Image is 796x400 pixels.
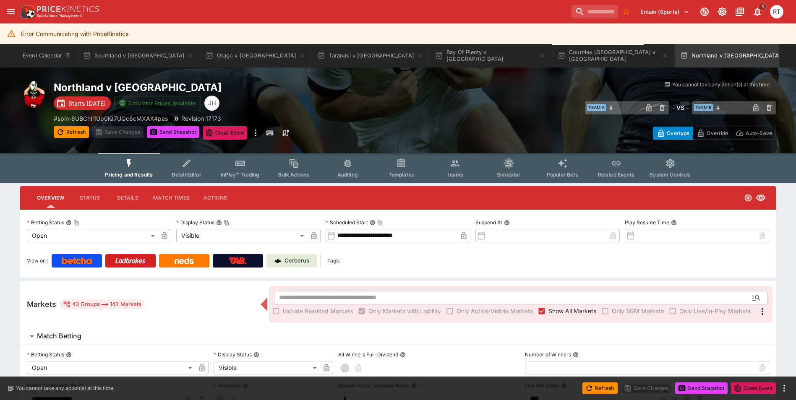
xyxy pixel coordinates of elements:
span: Auditing [337,171,358,178]
button: Send Snapshot [675,382,728,394]
button: Notifications [750,4,765,19]
button: Display StatusCopy To Clipboard [216,220,222,226]
button: Copy To Clipboard [73,220,79,226]
button: Number of Winners [573,352,579,358]
span: Team A [587,104,606,111]
button: Copy To Clipboard [377,220,383,226]
p: Betting Status [27,351,64,358]
button: more [779,383,789,393]
button: more [251,126,261,140]
p: Cerberus [284,257,309,265]
img: Sportsbook Management [37,14,82,18]
img: rugby_union.png [20,81,47,108]
span: 1 [758,3,767,11]
button: Refresh [54,126,89,138]
div: Jiahao Hao [204,96,219,111]
h6: - VS - [672,103,689,112]
button: Open [749,290,764,305]
button: Simulator Prices Available [114,96,201,110]
span: Only Markets with Liability [368,306,441,315]
h6: Match Betting [37,332,81,340]
a: Cerberus [266,254,317,268]
span: System Controls [650,171,691,178]
p: Starts [DATE] [68,99,106,108]
img: Ladbrokes [115,257,146,264]
button: Override [693,127,732,140]
button: Suspend At [504,220,510,226]
p: Copy To Clipboard [54,114,168,123]
button: Auto-Save [732,127,776,140]
p: Auto-Save [746,129,772,138]
svg: More [757,306,767,317]
div: Open [27,229,158,242]
button: Match Times [146,188,196,208]
span: Related Events [598,171,634,178]
svg: Open [744,194,752,202]
button: Select Tenant [635,5,694,18]
img: Neds [175,257,193,264]
div: Start From [653,127,776,140]
span: Include Resulted Markets [283,306,353,315]
button: Betting Status [66,352,72,358]
h2: Copy To Clipboard [54,81,415,94]
span: Only SGM Markets [612,306,664,315]
p: Display Status [214,351,252,358]
p: Overtype [667,129,689,138]
button: Play Resume Time [671,220,677,226]
p: Override [707,129,728,138]
span: Team B [694,104,713,111]
img: TabNZ [229,257,247,264]
button: Otago v [GEOGRAPHIC_DATA] [201,44,311,68]
div: Open [27,361,195,374]
button: Taranaki v [GEOGRAPHIC_DATA] [312,44,428,68]
button: Connected to PK [697,4,712,19]
button: Refresh [582,382,618,394]
div: 43 Groups 142 Markets [63,299,141,309]
p: All Winners Full-Dividend [338,351,398,358]
p: You cannot take any action(s) at this time. [16,384,115,392]
label: View on : [27,254,48,268]
input: search [572,5,618,18]
button: open drawer [3,4,18,19]
p: Revision 17173 [181,114,221,123]
button: Bay Of Plenty v [GEOGRAPHIC_DATA] [430,44,551,68]
p: Scheduled Start [326,219,368,226]
span: Simulator [497,171,520,178]
button: Overview [30,188,71,208]
div: Visible [176,229,307,242]
button: Match Betting [20,328,776,345]
p: Suspend At [475,219,502,226]
button: Counties [GEOGRAPHIC_DATA] v [GEOGRAPHIC_DATA] [553,44,673,68]
span: Popular Bets [547,171,578,178]
button: Copy To Clipboard [224,220,230,226]
span: Templates [389,171,414,178]
button: Status [71,188,109,208]
span: Detail Editor [172,171,201,178]
button: Southland v [GEOGRAPHIC_DATA] [78,44,199,68]
span: Pricing and Results [105,171,153,178]
button: Toggle light/dark mode [715,4,730,19]
button: Event Calendar [18,44,76,68]
img: PriceKinetics Logo [18,3,35,20]
div: Richard Tatton [770,5,783,18]
div: Error Communicating with PriceKinetics [21,26,128,42]
button: Close Event [731,382,776,394]
p: Display Status [176,219,214,226]
button: Scheduled StartCopy To Clipboard [370,220,376,226]
span: Only Live/In-Play Markets [679,306,751,315]
button: No Bookmarks [619,5,633,18]
button: Close Event [203,126,248,140]
button: Details [109,188,146,208]
button: All Winners Full-Dividend [400,352,406,358]
p: Number of Winners [525,351,571,358]
button: Documentation [732,4,747,19]
span: Only Active/Visible Markets [457,306,533,315]
p: You cannot take any action(s) at this time. [672,81,771,88]
button: Northland v [GEOGRAPHIC_DATA] [675,44,796,68]
img: PriceKinetics [37,6,99,12]
span: Bulk Actions [278,171,309,178]
img: Cerberus [274,257,281,264]
button: Overtype [653,127,693,140]
p: Play Resume Time [625,219,669,226]
div: Event type filters [98,153,697,183]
